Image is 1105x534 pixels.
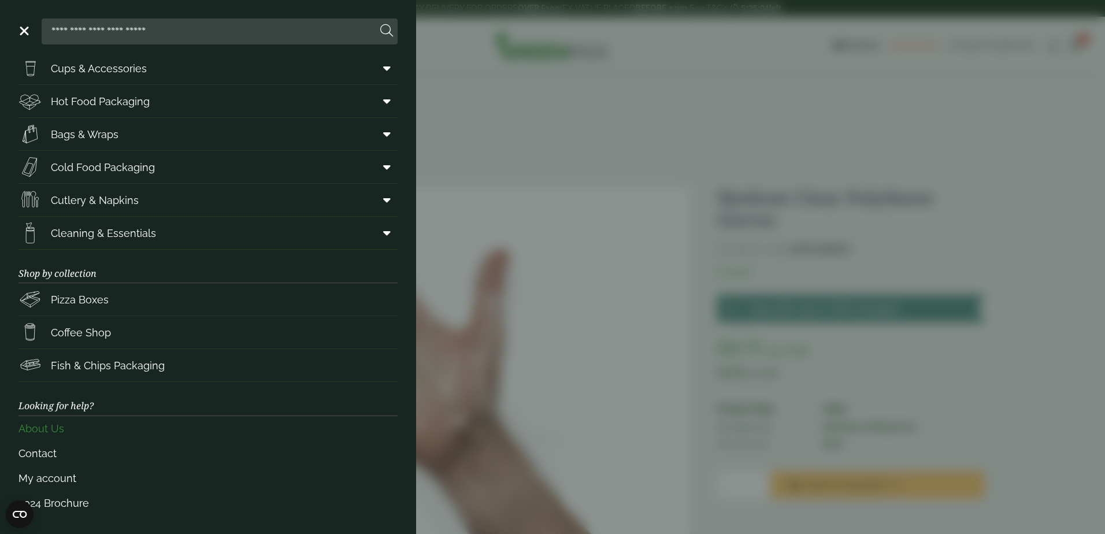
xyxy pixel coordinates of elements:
a: My account [18,466,398,491]
span: Cutlery & Napkins [51,192,139,208]
a: About Us [18,416,398,441]
a: Cups & Accessories [18,52,398,84]
a: Coffee Shop [18,316,398,348]
span: Bags & Wraps [51,127,118,142]
a: 2024 Brochure [18,491,398,516]
a: Cutlery & Napkins [18,184,398,216]
a: Hot Food Packaging [18,85,398,117]
img: Deli_box.svg [18,90,42,113]
a: Fish & Chips Packaging [18,349,398,381]
a: Cleaning & Essentials [18,217,398,249]
img: open-wipe.svg [18,221,42,244]
span: Cleaning & Essentials [51,225,156,241]
a: Pizza Boxes [18,283,398,316]
img: Pizza_boxes.svg [18,288,42,311]
span: Fish & Chips Packaging [51,358,165,373]
span: Coffee Shop [51,325,111,340]
img: Paper_carriers.svg [18,123,42,146]
span: Cups & Accessories [51,61,147,76]
img: Sandwich_box.svg [18,155,42,179]
img: PintNhalf_cup.svg [18,57,42,80]
span: Pizza Boxes [51,292,109,307]
h3: Looking for help? [18,382,398,416]
img: HotDrink_paperCup.svg [18,321,42,344]
a: Bags & Wraps [18,118,398,150]
a: Contact [18,441,398,466]
button: Open CMP widget [6,500,34,528]
h3: Shop by collection [18,250,398,283]
img: Cutlery.svg [18,188,42,212]
a: Cold Food Packaging [18,151,398,183]
span: Cold Food Packaging [51,160,155,175]
img: FishNchip_box.svg [18,354,42,377]
span: Hot Food Packaging [51,94,150,109]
